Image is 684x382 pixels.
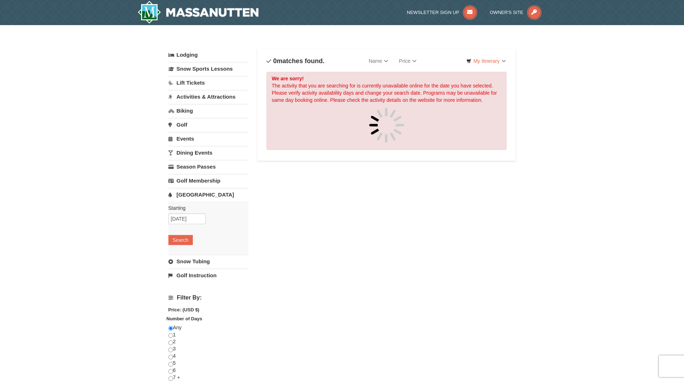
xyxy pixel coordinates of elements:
[394,54,422,68] a: Price
[168,188,248,201] a: [GEOGRAPHIC_DATA]
[168,160,248,173] a: Season Passes
[462,56,510,66] a: My Itinerary
[138,1,259,24] img: Massanutten Resort Logo
[407,10,477,15] a: Newsletter Sign Up
[168,204,243,212] label: Starting
[168,307,200,312] strong: Price: (USD $)
[490,10,524,15] span: Owner's Site
[168,132,248,145] a: Events
[266,72,507,150] div: The activity that you are searching for is currently unavailable online for the date you have sel...
[168,48,248,61] a: Lodging
[168,62,248,75] a: Snow Sports Lessons
[407,10,459,15] span: Newsletter Sign Up
[168,104,248,117] a: Biking
[138,1,259,24] a: Massanutten Resort
[168,174,248,187] a: Golf Membership
[167,316,203,321] strong: Number of Days
[168,269,248,282] a: Golf Instruction
[168,235,193,245] button: Search
[168,294,248,301] h4: Filter By:
[272,76,304,81] strong: We are sorry!
[168,255,248,268] a: Snow Tubing
[168,118,248,131] a: Golf
[168,76,248,89] a: Lift Tickets
[363,54,394,68] a: Name
[168,146,248,159] a: Dining Events
[168,90,248,103] a: Activities & Attractions
[369,107,405,143] img: spinner.gif
[490,10,541,15] a: Owner's Site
